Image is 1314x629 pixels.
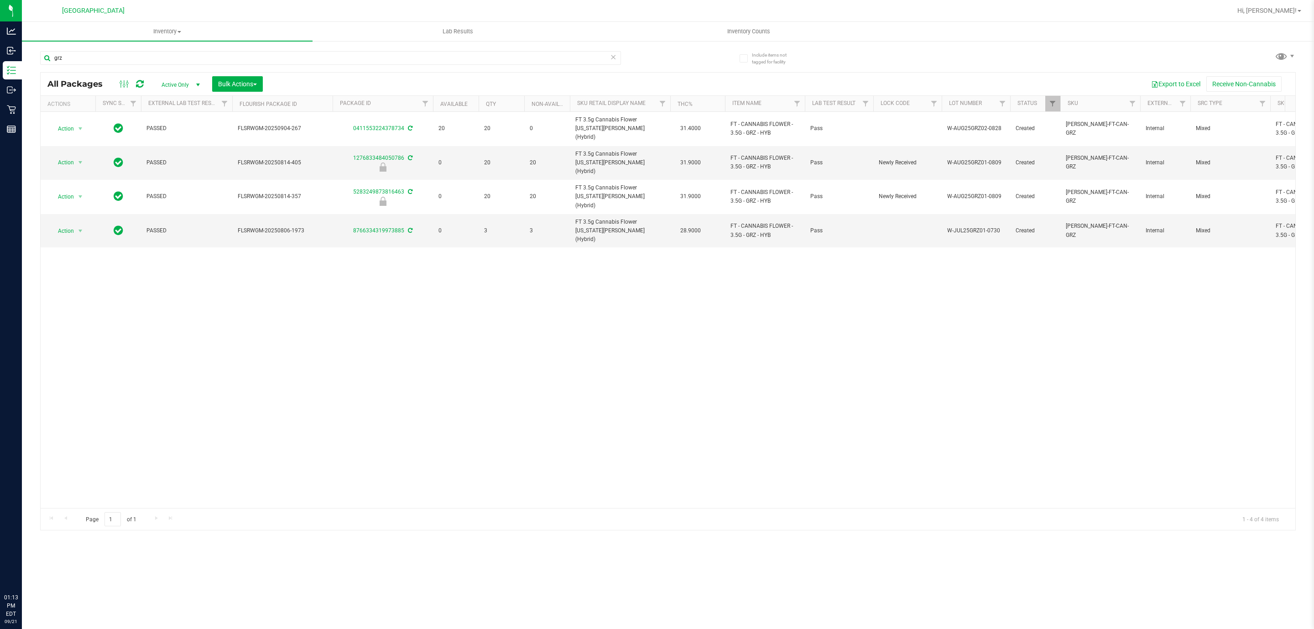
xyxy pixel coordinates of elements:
[575,150,665,176] span: FT 3.5g Cannabis Flower [US_STATE][PERSON_NAME] (Hybrid)
[484,124,519,133] span: 20
[715,27,782,36] span: Inventory Counts
[1146,192,1185,201] span: Internal
[1066,154,1135,171] span: [PERSON_NAME]-FT-CAN-GRZ
[879,158,936,167] span: Newly Received
[146,192,227,201] span: PASSED
[78,512,144,526] span: Page of 1
[927,96,942,111] a: Filter
[810,124,868,133] span: Pass
[4,618,18,625] p: 09/21
[732,100,761,106] a: Item Name
[947,192,1005,201] span: W-AUG25GRZ01-0809
[146,226,227,235] span: PASSED
[1237,7,1297,14] span: Hi, [PERSON_NAME]!
[50,225,74,237] span: Action
[407,125,412,131] span: Sync from Compliance System
[7,105,16,114] inline-svg: Retail
[146,158,227,167] span: PASSED
[7,66,16,75] inline-svg: Inventory
[238,158,327,167] span: FLSRWGM-20250814-405
[810,226,868,235] span: Pass
[313,22,603,41] a: Lab Results
[1068,100,1078,106] a: SKU
[218,80,257,88] span: Bulk Actions
[104,512,121,526] input: 1
[530,226,564,235] span: 3
[47,101,92,107] div: Actions
[655,96,670,111] a: Filter
[1016,158,1055,167] span: Created
[790,96,805,111] a: Filter
[947,226,1005,235] span: W-JUL25GRZ01-0730
[810,158,868,167] span: Pass
[1016,124,1055,133] span: Created
[676,224,705,237] span: 28.9000
[75,190,86,203] span: select
[75,122,86,135] span: select
[1146,124,1185,133] span: Internal
[438,226,473,235] span: 0
[217,96,232,111] a: Filter
[1147,100,1202,106] a: External/Internal
[575,218,665,244] span: FT 3.5g Cannabis Flower [US_STATE][PERSON_NAME] (Hybrid)
[1016,226,1055,235] span: Created
[47,79,112,89] span: All Packages
[678,101,693,107] a: THC%
[1145,76,1206,92] button: Export to Excel
[146,124,227,133] span: PASSED
[949,100,982,106] a: Lot Number
[676,190,705,203] span: 31.9000
[238,124,327,133] span: FLSRWGM-20250904-267
[484,192,519,201] span: 20
[484,226,519,235] span: 3
[1255,96,1270,111] a: Filter
[7,26,16,36] inline-svg: Analytics
[430,27,485,36] span: Lab Results
[340,100,371,106] a: Package ID
[879,192,936,201] span: Newly Received
[1196,192,1265,201] span: Mixed
[353,189,404,195] a: 5283249873816463
[881,100,910,106] a: Lock Code
[212,76,263,92] button: Bulk Actions
[676,156,705,169] span: 31.9000
[1146,158,1185,167] span: Internal
[75,225,86,237] span: select
[114,190,123,203] span: In Sync
[577,100,646,106] a: Sku Retail Display Name
[438,192,473,201] span: 0
[418,96,433,111] a: Filter
[50,156,74,169] span: Action
[4,593,18,618] p: 01:13 PM EDT
[812,100,855,106] a: Lab Test Result
[407,155,412,161] span: Sync from Compliance System
[7,125,16,134] inline-svg: Reports
[103,100,138,106] a: Sync Status
[947,124,1005,133] span: W-AUG25GRZ02-0828
[50,122,74,135] span: Action
[730,120,799,137] span: FT - CANNABIS FLOWER - 3.5G - GRZ - HYB
[1196,226,1265,235] span: Mixed
[575,115,665,142] span: FT 3.5g Cannabis Flower [US_STATE][PERSON_NAME] (Hybrid)
[676,122,705,135] span: 31.4000
[730,188,799,205] span: FT - CANNABIS FLOWER - 3.5G - GRZ - HYB
[438,124,473,133] span: 20
[1066,188,1135,205] span: [PERSON_NAME]-FT-CAN-GRZ
[114,122,123,135] span: In Sync
[126,96,141,111] a: Filter
[1066,222,1135,239] span: [PERSON_NAME]-FT-CAN-GRZ
[530,124,564,133] span: 0
[238,226,327,235] span: FLSRWGM-20250806-1973
[995,96,1010,111] a: Filter
[353,125,404,131] a: 0411553224378734
[603,22,894,41] a: Inventory Counts
[530,192,564,201] span: 20
[1198,100,1222,106] a: Src Type
[1125,96,1140,111] a: Filter
[1196,158,1265,167] span: Mixed
[752,52,798,65] span: Include items not tagged for facility
[331,197,434,206] div: Newly Received
[40,51,621,65] input: Search Package ID, Item Name, SKU, Lot or Part Number...
[7,85,16,94] inline-svg: Outbound
[486,101,496,107] a: Qty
